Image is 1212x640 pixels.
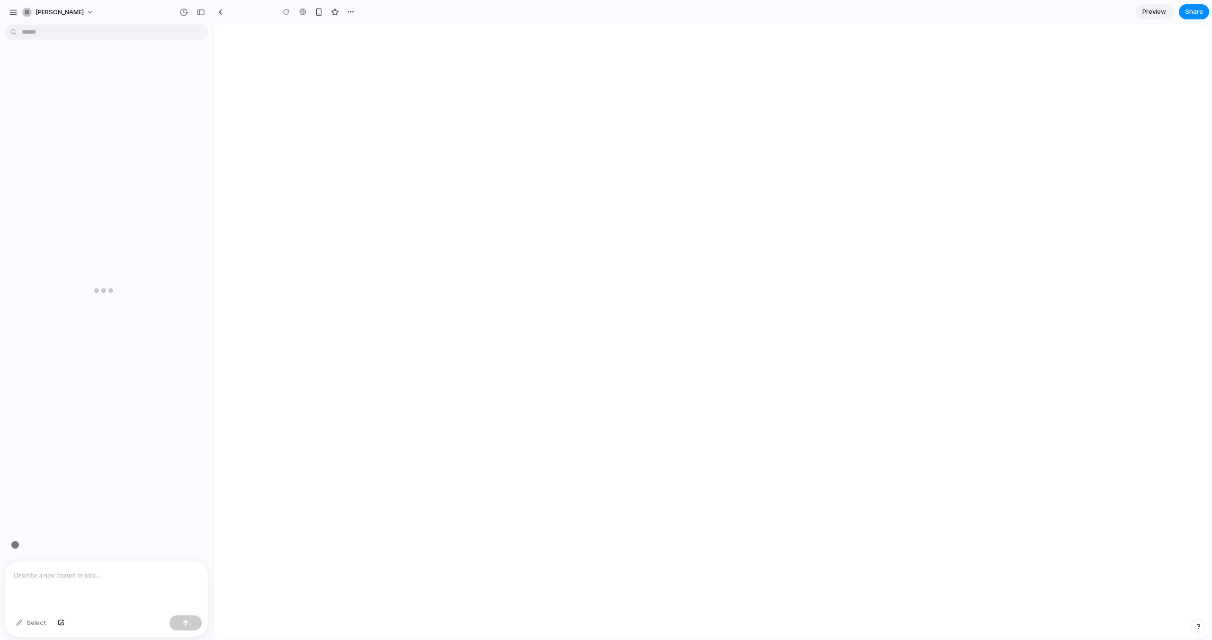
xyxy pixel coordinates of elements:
button: Share [1179,4,1209,19]
button: [PERSON_NAME] [18,5,98,20]
span: Share [1185,7,1203,17]
span: [PERSON_NAME] [36,8,84,17]
span: Preview [1142,7,1166,17]
a: Preview [1135,4,1173,19]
